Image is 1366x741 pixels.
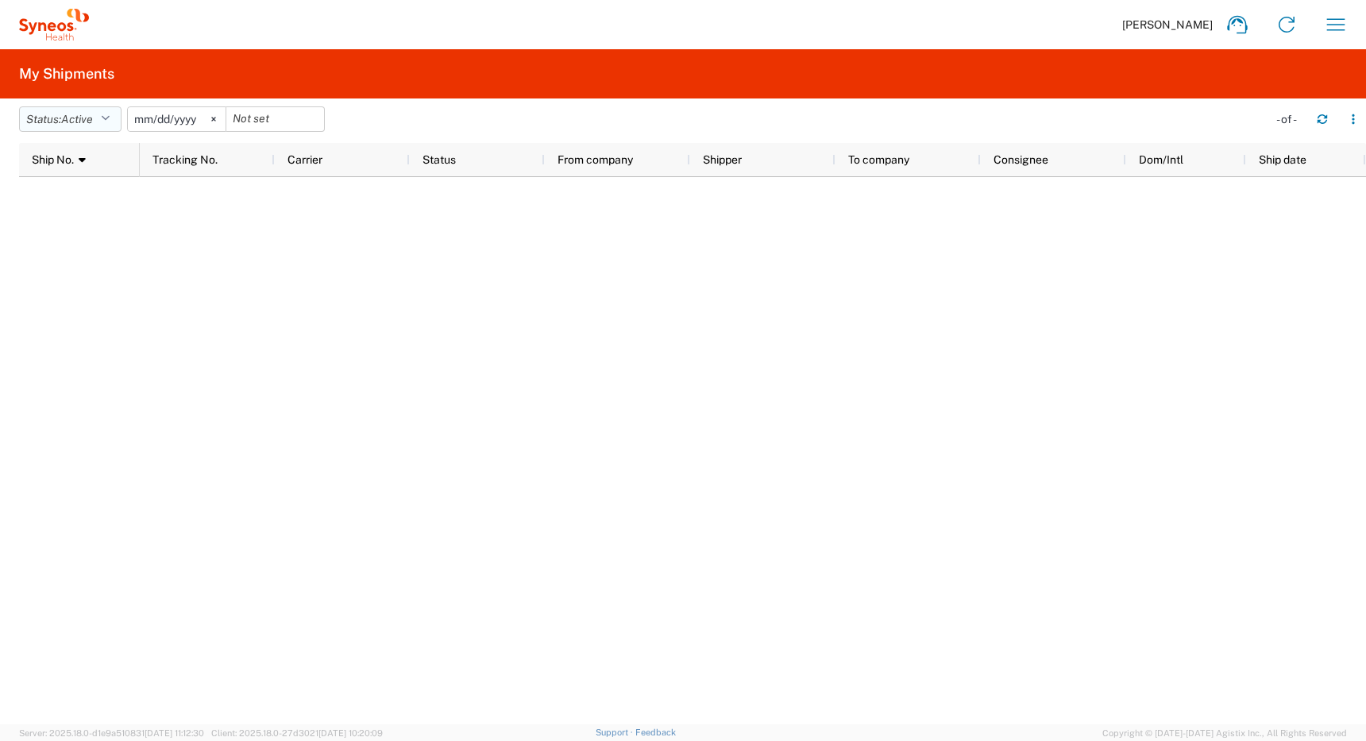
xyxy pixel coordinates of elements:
[1276,112,1304,126] div: - of -
[1259,153,1306,166] span: Ship date
[19,728,204,738] span: Server: 2025.18.0-d1e9a510831
[287,153,322,166] span: Carrier
[19,64,114,83] h2: My Shipments
[32,153,74,166] span: Ship No.
[558,153,633,166] span: From company
[152,153,218,166] span: Tracking No.
[61,113,93,125] span: Active
[128,107,226,131] input: Not set
[1139,153,1183,166] span: Dom/Intl
[703,153,742,166] span: Shipper
[19,106,122,132] button: Status:Active
[423,153,456,166] span: Status
[226,107,324,131] input: Not set
[635,727,676,737] a: Feedback
[318,728,383,738] span: [DATE] 10:20:09
[145,728,204,738] span: [DATE] 11:12:30
[848,153,909,166] span: To company
[1122,17,1213,32] span: [PERSON_NAME]
[596,727,635,737] a: Support
[1102,726,1347,740] span: Copyright © [DATE]-[DATE] Agistix Inc., All Rights Reserved
[994,153,1048,166] span: Consignee
[211,728,383,738] span: Client: 2025.18.0-27d3021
